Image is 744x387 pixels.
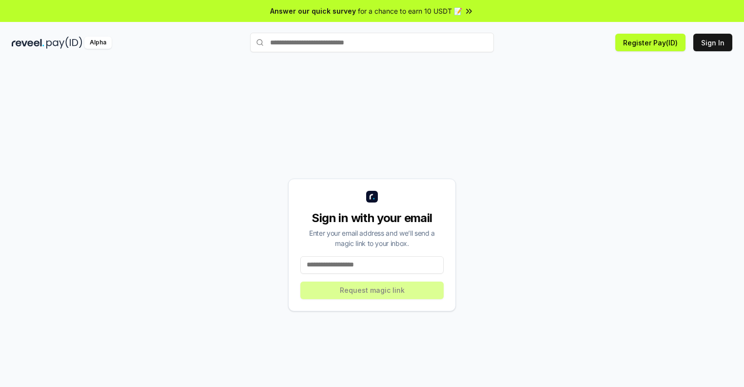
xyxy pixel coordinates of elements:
div: Alpha [84,37,112,49]
button: Sign In [693,34,732,51]
span: for a chance to earn 10 USDT 📝 [358,6,462,16]
img: reveel_dark [12,37,44,49]
img: pay_id [46,37,82,49]
img: logo_small [366,191,378,203]
div: Enter your email address and we’ll send a magic link to your inbox. [300,228,444,248]
button: Register Pay(ID) [615,34,685,51]
span: Answer our quick survey [270,6,356,16]
div: Sign in with your email [300,210,444,226]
